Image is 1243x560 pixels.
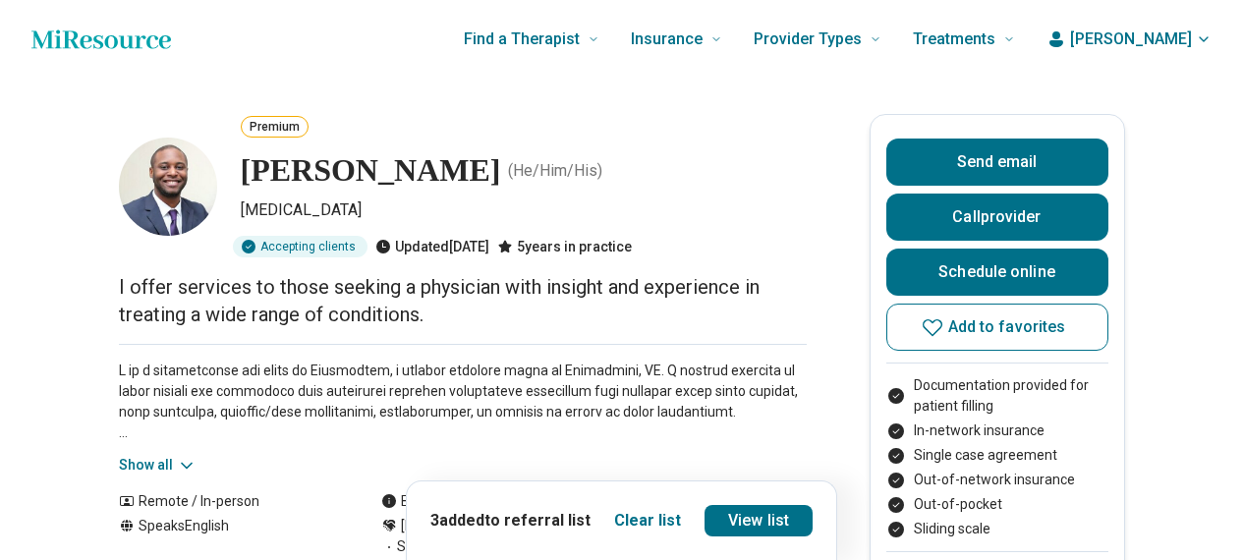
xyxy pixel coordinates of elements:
div: Accepting clients [233,236,367,257]
div: Updated [DATE] [375,236,489,257]
li: Documentation provided for patient filling [886,375,1108,417]
p: L ip d sitametconse adi elits do Eiusmodtem, i utlabor etdolore magna al Enimadmini, VE. Q nostru... [119,361,807,443]
span: Insurance [631,26,703,53]
span: Self-identity [381,536,474,557]
p: [MEDICAL_DATA] [241,198,807,228]
span: Add to favorites [948,319,1066,335]
span: to referral list [484,511,591,530]
li: Out-of-network insurance [886,470,1108,490]
ul: Payment options [886,375,1108,539]
button: Premium [241,116,309,138]
button: Callprovider [886,194,1108,241]
img: Derrick Brooks, Psychiatrist [119,138,217,236]
div: Speaks English [119,516,342,557]
p: 3 added [430,509,591,532]
a: View list [705,505,813,536]
div: Remote / In-person [119,491,342,512]
li: Out-of-pocket [886,494,1108,515]
span: Treatments [913,26,995,53]
button: Send email [886,139,1108,186]
div: 5 years in practice [497,236,632,257]
button: Add to favorites [886,304,1108,351]
p: ( He/Him/His ) [565,159,659,183]
p: I offer services to those seeking a physician with insight and experience in treating a wide rang... [119,273,807,328]
span: Provider Types [754,26,862,53]
li: Sliding scale [886,519,1108,539]
button: [PERSON_NAME] [1046,28,1212,51]
button: Clear list [614,509,681,532]
li: Single case agreement [886,445,1108,466]
span: [DEMOGRAPHIC_DATA]/Black [401,516,587,536]
a: Schedule online [886,249,1108,296]
li: In-network insurance [886,420,1108,441]
h1: [PERSON_NAME] [241,150,557,192]
span: Find a Therapist [464,26,580,53]
a: Home page [31,20,171,59]
div: Emergency number available [381,491,582,512]
button: Show all [119,455,197,476]
span: [PERSON_NAME] [1070,28,1192,51]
